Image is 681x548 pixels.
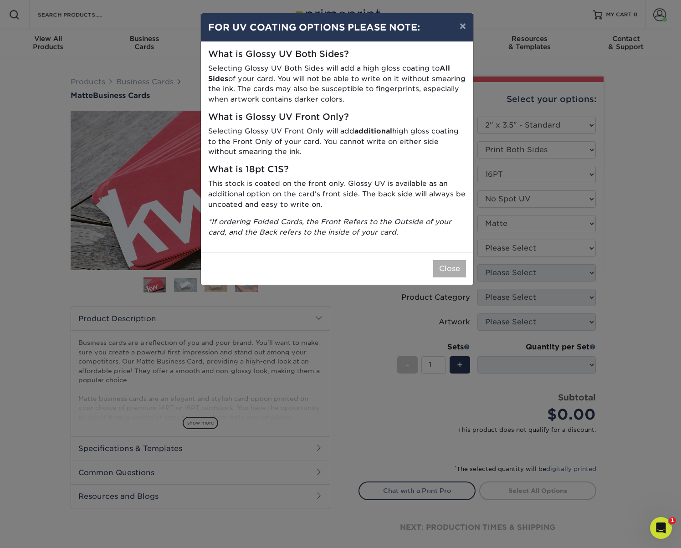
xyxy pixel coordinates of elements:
iframe: Intercom live chat [650,517,672,539]
p: This stock is coated on the front only. Glossy UV is available as an additional option on the car... [208,179,466,210]
h5: What is Glossy UV Front Only? [208,112,466,123]
strong: All Sides [208,64,450,83]
h5: What is 18pt C1S? [208,164,466,175]
h5: What is Glossy UV Both Sides? [208,49,466,60]
h4: FOR UV COATING OPTIONS PLEASE NOTE: [208,20,466,34]
span: 1 [669,517,676,524]
button: Close [433,260,466,277]
button: × [452,13,473,39]
p: Selecting Glossy UV Both Sides will add a high gloss coating to of your card. You will not be abl... [208,63,466,105]
p: Selecting Glossy UV Front Only will add high gloss coating to the Front Only of your card. You ca... [208,126,466,157]
strong: additional [354,127,392,135]
i: *If ordering Folded Cards, the Front Refers to the Outside of your card, and the Back refers to t... [208,217,451,236]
